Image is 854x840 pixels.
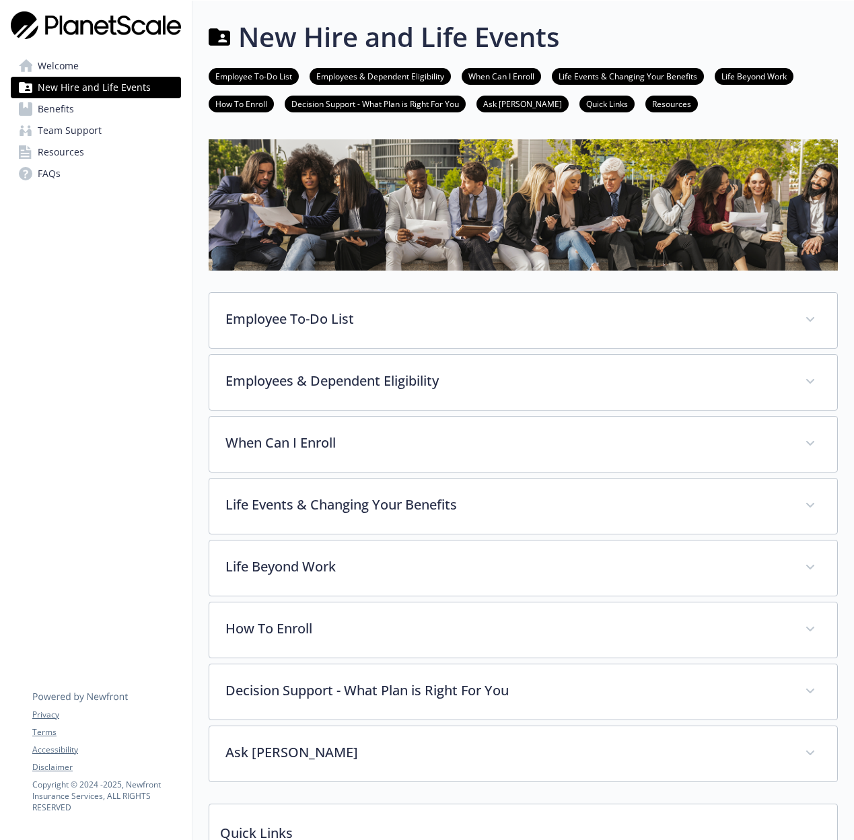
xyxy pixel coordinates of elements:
a: When Can I Enroll [462,69,541,82]
img: new hire page banner [209,139,838,271]
span: Team Support [38,120,102,141]
div: Life Events & Changing Your Benefits [209,479,837,534]
div: How To Enroll [209,602,837,658]
span: Resources [38,141,84,163]
a: How To Enroll [209,97,274,110]
h1: New Hire and Life Events [238,17,559,57]
a: Employee To-Do List [209,69,299,82]
div: Ask [PERSON_NAME] [209,726,837,781]
a: Resources [645,97,698,110]
a: Life Beyond Work [715,69,793,82]
a: FAQs [11,163,181,184]
a: Employees & Dependent Eligibility [310,69,451,82]
p: When Can I Enroll [225,433,789,453]
a: New Hire and Life Events [11,77,181,98]
p: Employee To-Do List [225,309,789,329]
p: Life Events & Changing Your Benefits [225,495,789,515]
p: Life Beyond Work [225,557,789,577]
a: Team Support [11,120,181,141]
div: When Can I Enroll [209,417,837,472]
a: Decision Support - What Plan is Right For You [285,97,466,110]
p: Ask [PERSON_NAME] [225,742,789,763]
a: Welcome [11,55,181,77]
div: Life Beyond Work [209,540,837,596]
p: How To Enroll [225,619,789,639]
div: Decision Support - What Plan is Right For You [209,664,837,720]
p: Employees & Dependent Eligibility [225,371,789,391]
a: Disclaimer [32,761,180,773]
a: Resources [11,141,181,163]
p: Copyright © 2024 - 2025 , Newfront Insurance Services, ALL RIGHTS RESERVED [32,779,180,813]
a: Life Events & Changing Your Benefits [552,69,704,82]
div: Employees & Dependent Eligibility [209,355,837,410]
p: Decision Support - What Plan is Right For You [225,680,789,701]
a: Privacy [32,709,180,721]
span: FAQs [38,163,61,184]
a: Accessibility [32,744,180,756]
span: Benefits [38,98,74,120]
span: Welcome [38,55,79,77]
a: Ask [PERSON_NAME] [476,97,569,110]
a: Terms [32,726,180,738]
div: Employee To-Do List [209,293,837,348]
a: Benefits [11,98,181,120]
a: Quick Links [579,97,635,110]
span: New Hire and Life Events [38,77,151,98]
